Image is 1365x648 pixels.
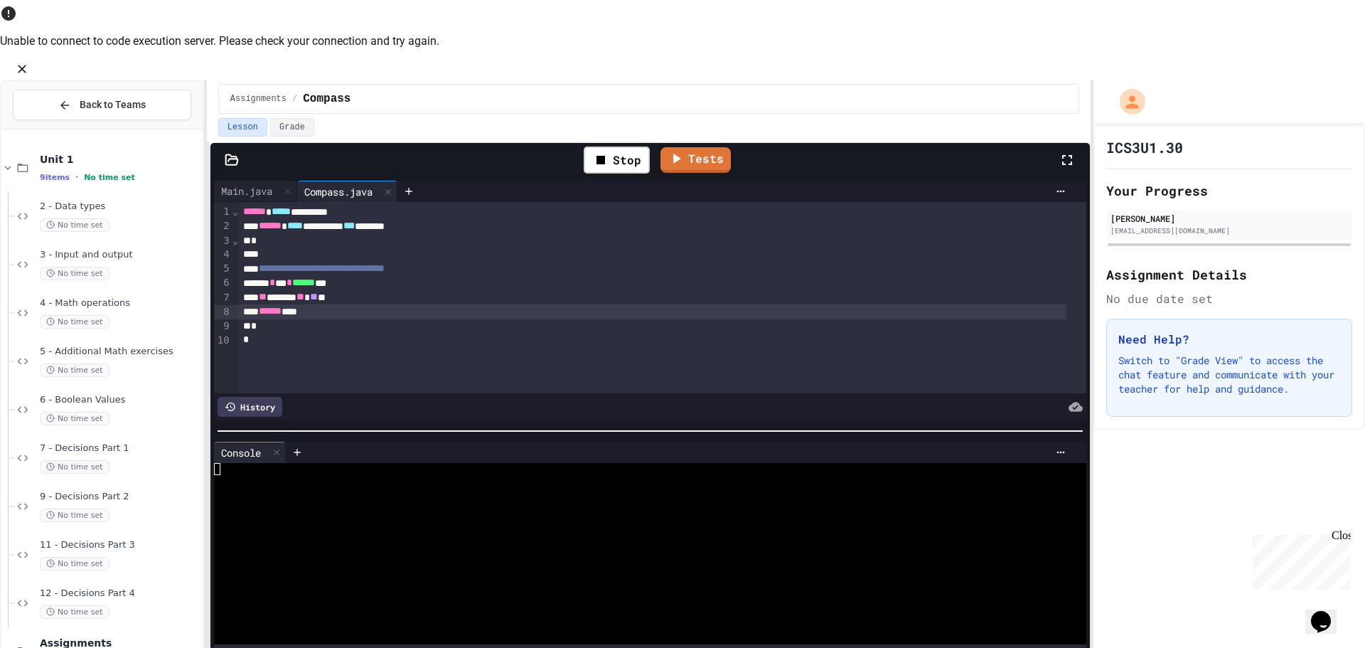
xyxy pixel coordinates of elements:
span: No time set [84,173,135,182]
span: No time set [40,267,109,280]
span: No time set [40,460,109,474]
span: 9 items [40,173,70,182]
div: Console [214,445,268,460]
span: 12 - Decisions Part 4 [40,588,200,600]
h3: Need Help? [1118,331,1340,348]
div: [EMAIL_ADDRESS][DOMAIN_NAME] [1110,225,1348,236]
div: 2 [214,219,232,233]
span: No time set [40,218,109,232]
div: Compass.java [297,181,397,202]
span: 7 - Decisions Part 1 [40,442,200,455]
div: 8 [214,305,232,319]
span: 5 - Additional Math exercises [40,346,200,358]
div: No due date set [1106,290,1352,307]
div: 9 [214,319,232,334]
button: Grade [270,118,314,137]
div: 3 [214,234,232,248]
span: No time set [40,363,109,377]
div: 10 [214,334,232,348]
h1: ICS3U1.30 [1106,137,1183,157]
span: Unit 1 [40,153,200,166]
div: 4 [214,248,232,262]
div: Console [214,442,286,463]
div: Stop [584,147,650,174]
span: Fold line [232,235,239,246]
span: Assignments [230,93,287,105]
h2: Your Progress [1106,181,1352,201]
h2: Assignment Details [1106,265,1352,285]
div: 7 [214,291,232,305]
div: My Account [1105,85,1149,118]
div: [PERSON_NAME] [1110,212,1348,225]
span: 3 - Input and output [40,249,200,261]
span: / [292,93,297,105]
button: Lesson [218,118,267,137]
span: 11 - Decisions Part 3 [40,539,200,551]
div: Main.java [214,184,279,198]
div: 1 [214,205,232,219]
span: 4 - Math operations [40,297,200,309]
div: 5 [214,262,232,276]
span: No time set [40,412,109,425]
div: 6 [214,276,232,290]
p: Switch to "Grade View" to access the chat feature and communicate with your teacher for help and ... [1118,354,1340,396]
iframe: chat widget [1247,529,1351,590]
span: Back to Teams [80,97,146,112]
span: 9 - Decisions Part 2 [40,491,200,503]
span: 6 - Boolean Values [40,394,200,406]
iframe: chat widget [1305,591,1351,634]
span: No time set [40,315,109,329]
span: Fold line [232,206,239,217]
div: Main.java [214,181,297,202]
span: No time set [40,605,109,619]
div: Chat with us now!Close [6,6,98,90]
span: • [75,171,78,183]
span: Compass [303,90,350,107]
div: History [218,397,282,417]
span: No time set [40,509,109,522]
button: Close [11,58,33,80]
div: Compass.java [297,184,380,199]
span: 2 - Data types [40,201,200,213]
a: Tests [660,147,731,173]
span: No time set [40,557,109,570]
button: Back to Teams [13,90,191,120]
